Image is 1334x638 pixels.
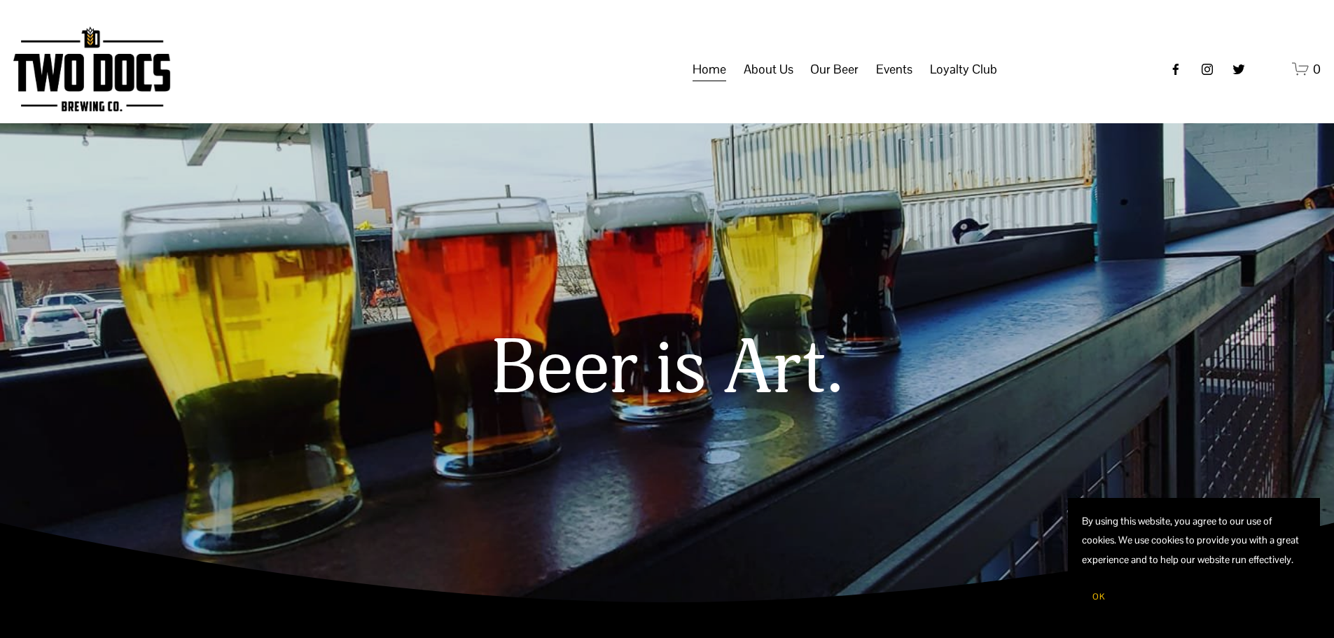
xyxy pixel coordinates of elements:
[1200,62,1214,76] a: instagram-unauth
[1068,498,1320,624] section: Cookie banner
[744,56,793,83] a: folder dropdown
[1169,62,1183,76] a: Facebook
[1292,60,1321,78] a: 0 items in cart
[810,57,859,81] span: Our Beer
[13,27,170,111] img: Two Docs Brewing Co.
[810,56,859,83] a: folder dropdown
[1092,591,1105,602] span: OK
[930,56,997,83] a: folder dropdown
[1232,62,1246,76] a: twitter-unauth
[876,56,912,83] a: folder dropdown
[177,327,1158,412] h1: Beer is Art.
[930,57,997,81] span: Loyalty Club
[1313,61,1321,77] span: 0
[693,56,726,83] a: Home
[1082,583,1116,610] button: OK
[876,57,912,81] span: Events
[744,57,793,81] span: About Us
[1082,512,1306,569] p: By using this website, you agree to our use of cookies. We use cookies to provide you with a grea...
